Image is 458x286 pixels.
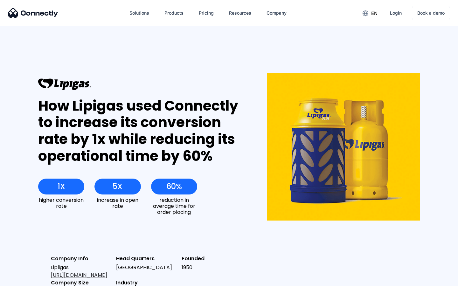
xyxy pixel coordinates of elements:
ul: Language list [13,275,38,284]
div: higher conversion rate [38,197,84,209]
aside: Language selected: English [6,275,38,284]
div: reduction in average time for order placing [151,197,197,215]
a: Pricing [194,5,219,21]
a: [URL][DOMAIN_NAME] [51,271,107,279]
div: Company Info [51,255,111,262]
div: Company [267,9,287,17]
div: Solutions [129,9,149,17]
div: Head Quarters [116,255,176,262]
div: Pricing [199,9,214,17]
div: en [371,9,378,18]
div: 1X [58,182,65,191]
div: Products [164,9,184,17]
div: [GEOGRAPHIC_DATA] [116,264,176,271]
div: 5X [113,182,122,191]
a: Login [385,5,407,21]
div: Resources [229,9,251,17]
div: Lipligas [51,264,111,279]
a: Book a demo [412,6,450,20]
div: Login [390,9,402,17]
div: 60% [166,182,182,191]
div: Founded [182,255,242,262]
div: increase in open rate [94,197,141,209]
img: Connectly Logo [8,8,58,18]
div: How Lipigas used Connectly to increase its conversion rate by 1x while reducing its operational t... [38,98,244,165]
div: 1950 [182,264,242,271]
